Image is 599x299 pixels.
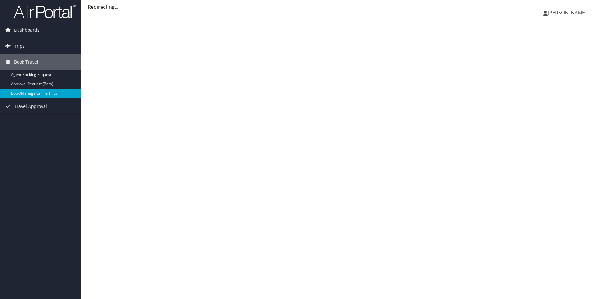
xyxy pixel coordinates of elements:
[543,3,593,22] a: [PERSON_NAME]
[14,54,38,70] span: Book Travel
[14,22,39,38] span: Dashboards
[88,3,593,11] div: Redirecting...
[14,4,76,19] img: airportal-logo.png
[14,98,47,114] span: Travel Approval
[14,38,25,54] span: Trips
[548,9,586,16] span: [PERSON_NAME]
